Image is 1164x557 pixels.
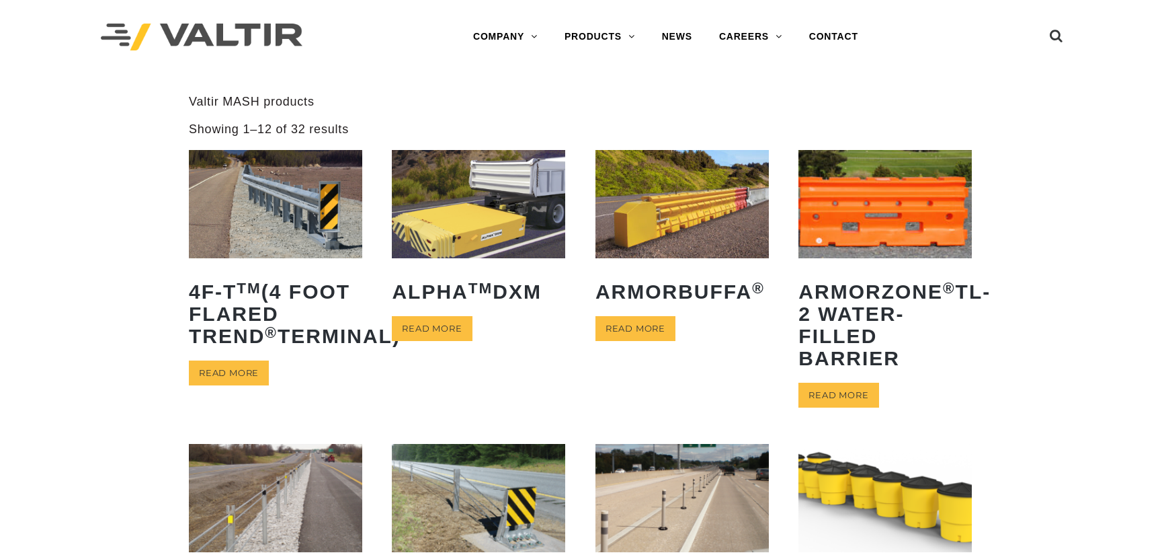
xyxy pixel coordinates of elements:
[468,280,493,297] sup: TM
[752,280,765,297] sup: ®
[798,383,878,408] a: Read more about “ArmorZone® TL-2 Water-Filled Barrier”
[189,150,362,357] a: 4F-TTM(4 Foot Flared TREND®Terminal)
[189,361,269,385] a: Read more about “4F-TTM (4 Foot Flared TREND® Terminal)”
[265,324,278,341] sup: ®
[943,280,956,297] sup: ®
[392,316,472,341] a: Read more about “ALPHATM DXM”
[101,24,302,51] img: Valtir
[798,150,972,379] a: ArmorZone®TL-2 Water-Filled Barrier
[189,122,349,137] p: Showing 1–12 of 32 results
[649,24,706,50] a: NEWS
[189,94,975,110] p: Valtir MASH products
[189,270,362,357] h2: 4F-T (4 Foot Flared TREND Terminal)
[595,316,675,341] a: Read more about “ArmorBuffa®”
[237,280,261,297] sup: TM
[798,270,972,379] h2: ArmorZone TL-2 Water-Filled Barrier
[460,24,551,50] a: COMPANY
[392,150,565,313] a: ALPHATMDXM
[796,24,872,50] a: CONTACT
[706,24,796,50] a: CAREERS
[392,270,565,313] h2: ALPHA DXM
[595,150,769,313] a: ArmorBuffa®
[551,24,649,50] a: PRODUCTS
[595,270,769,313] h2: ArmorBuffa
